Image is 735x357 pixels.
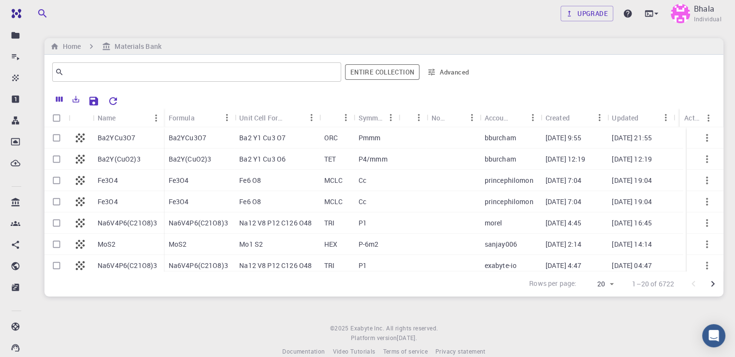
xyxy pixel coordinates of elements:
[169,239,187,249] p: MoS2
[239,197,261,207] p: Fe6 O8
[98,154,141,164] p: Ba2Y(CuO2)3
[546,261,582,270] p: [DATE] 4:47
[546,176,582,185] p: [DATE] 7:04
[288,110,304,125] button: Sort
[239,239,263,249] p: Mo1 S2
[591,110,607,125] button: Menu
[480,108,541,127] div: Account
[98,108,116,127] div: Name
[68,91,84,107] button: Export
[411,110,427,125] button: Menu
[510,110,525,125] button: Sort
[239,261,312,270] p: Na12 V8 P12 C126 O48
[239,176,261,185] p: Fe6 O8
[612,239,652,249] p: [DATE] 14:14
[658,110,674,125] button: Menu
[359,108,383,127] div: Symmetry
[485,133,516,143] p: bburcham
[84,91,103,111] button: Save Explorer Settings
[169,108,195,127] div: Formula
[169,218,228,228] p: Na6V4P6(C21O8)3
[612,218,652,228] p: [DATE] 16:45
[580,277,617,291] div: 20
[324,261,334,270] p: TRI
[383,347,427,355] span: Terms of service
[324,197,343,207] p: MCLC
[338,110,354,125] button: Menu
[164,108,235,127] div: Formula
[703,274,722,294] button: Go to next page
[702,324,725,347] div: Open Intercom Messenger
[397,334,417,342] span: [DATE] .
[345,64,419,80] button: Entire collection
[397,333,417,343] a: [DATE].
[638,110,654,125] button: Sort
[219,110,234,125] button: Menu
[485,239,517,249] p: sanjay006
[111,41,161,52] h6: Materials Bank
[332,347,375,355] span: Video Tutorials
[324,176,343,185] p: MCLC
[169,261,228,270] p: Na6V4P6(C21O8)3
[386,324,438,333] span: All rights reserved.
[525,110,541,125] button: Menu
[427,108,480,127] div: Non-periodic
[694,3,714,15] p: Bhala
[8,9,21,18] img: logo
[435,347,486,355] span: Privacy statement
[116,110,131,126] button: Sort
[359,239,379,249] p: P-6m2
[93,108,164,127] div: Name
[98,197,118,207] p: Fe3O4
[359,261,367,270] p: P1
[485,108,510,127] div: Account
[612,108,638,127] div: Updated
[383,347,427,357] a: Terms of service
[529,279,576,290] p: Rows per page:
[282,347,325,357] a: Documentation
[169,197,189,207] p: Fe3O4
[671,4,690,23] img: Bhala
[351,333,397,343] span: Platform version
[59,41,81,52] h6: Home
[239,154,286,164] p: Ba2 Y1 Cu3 O6
[570,110,585,125] button: Sort
[169,133,206,143] p: Ba2YCu3O7
[169,154,212,164] p: Ba2Y(CuO2)3
[239,108,288,127] div: Unit Cell Formula
[607,108,674,127] div: Updated
[546,197,582,207] p: [DATE] 7:04
[679,108,716,127] div: Actions
[383,110,399,125] button: Menu
[359,154,388,164] p: P4/mmm
[239,133,286,143] p: Ba2 Y1 Cu3 O7
[98,239,116,249] p: MoS2
[546,239,582,249] p: [DATE] 2:14
[282,347,325,355] span: Documentation
[98,261,157,270] p: Na6V4P6(C21O8)3
[103,91,123,111] button: Reset Explorer Settings
[234,108,319,127] div: Unit Cell Formula
[546,133,582,143] p: [DATE] 9:55
[561,6,613,21] a: Upgrade
[19,7,54,15] span: Support
[701,110,716,126] button: Menu
[148,110,164,126] button: Menu
[332,347,375,357] a: Video Tutorials
[449,110,464,125] button: Sort
[612,197,652,207] p: [DATE] 19:04
[330,324,350,333] span: © 2025
[694,15,721,24] span: Individual
[632,279,674,289] p: 1–20 of 6722
[612,261,652,270] p: [DATE] 04:47
[324,218,334,228] p: TRI
[432,108,449,127] div: Non-periodic
[239,218,312,228] p: Na12 V8 P12 C126 O48
[324,239,337,249] p: HEX
[98,176,118,185] p: Fe3O4
[684,108,701,127] div: Actions
[169,176,189,185] p: Fe3O4
[541,108,607,127] div: Created
[98,218,157,228] p: Na6V4P6(C21O8)3
[345,64,419,80] span: Filter throughout whole library including sets (folders)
